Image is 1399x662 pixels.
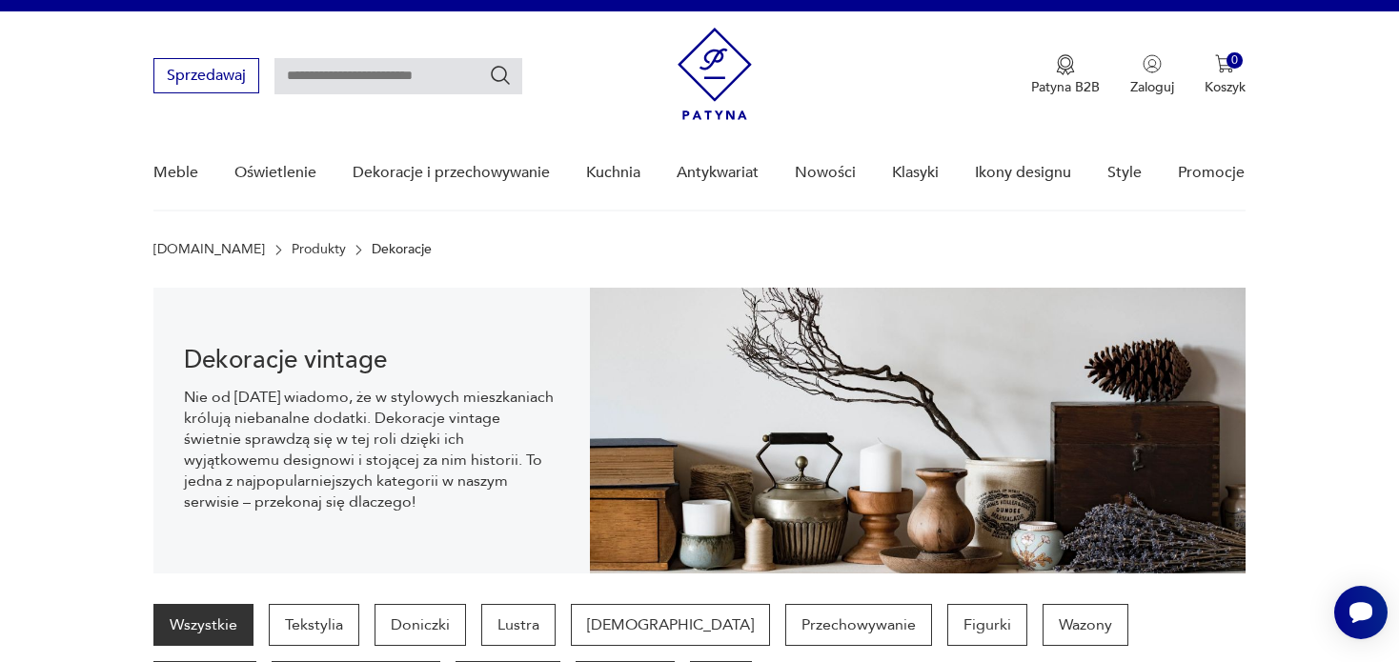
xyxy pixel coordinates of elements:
[153,58,259,93] button: Sprzedawaj
[372,242,432,257] p: Dekoracje
[292,242,346,257] a: Produkty
[153,136,198,210] a: Meble
[1334,586,1388,639] iframe: Smartsupp widget button
[184,387,559,512] p: Nie od [DATE] wiadomo, że w stylowych mieszkaniach królują niebanalne dodatki. Dekoracje vintage ...
[234,136,316,210] a: Oświetlenie
[489,64,512,87] button: Szukaj
[1031,54,1100,96] button: Patyna B2B
[590,288,1245,573] img: 3afcf10f899f7d06865ab57bf94b2ac8.jpg
[785,604,932,646] a: Przechowywanie
[1227,52,1243,69] div: 0
[1107,136,1142,210] a: Style
[153,242,265,257] a: [DOMAIN_NAME]
[1031,54,1100,96] a: Ikona medaluPatyna B2B
[153,604,253,646] a: Wszystkie
[586,136,640,210] a: Kuchnia
[678,28,752,120] img: Patyna - sklep z meblami i dekoracjami vintage
[1215,54,1234,73] img: Ikona koszyka
[892,136,939,210] a: Klasyki
[1143,54,1162,73] img: Ikonka użytkownika
[375,604,466,646] a: Doniczki
[947,604,1027,646] a: Figurki
[1043,604,1128,646] a: Wazony
[184,349,559,371] h1: Dekoracje vintage
[1178,136,1245,210] a: Promocje
[677,136,759,210] a: Antykwariat
[1130,54,1174,96] button: Zaloguj
[1205,54,1246,96] button: 0Koszyk
[353,136,550,210] a: Dekoracje i przechowywanie
[269,604,359,646] a: Tekstylia
[1205,78,1246,96] p: Koszyk
[1056,54,1075,75] img: Ikona medalu
[795,136,856,210] a: Nowości
[571,604,770,646] a: [DEMOGRAPHIC_DATA]
[975,136,1071,210] a: Ikony designu
[153,70,259,84] a: Sprzedawaj
[1130,78,1174,96] p: Zaloguj
[1031,78,1100,96] p: Patyna B2B
[481,604,556,646] a: Lustra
